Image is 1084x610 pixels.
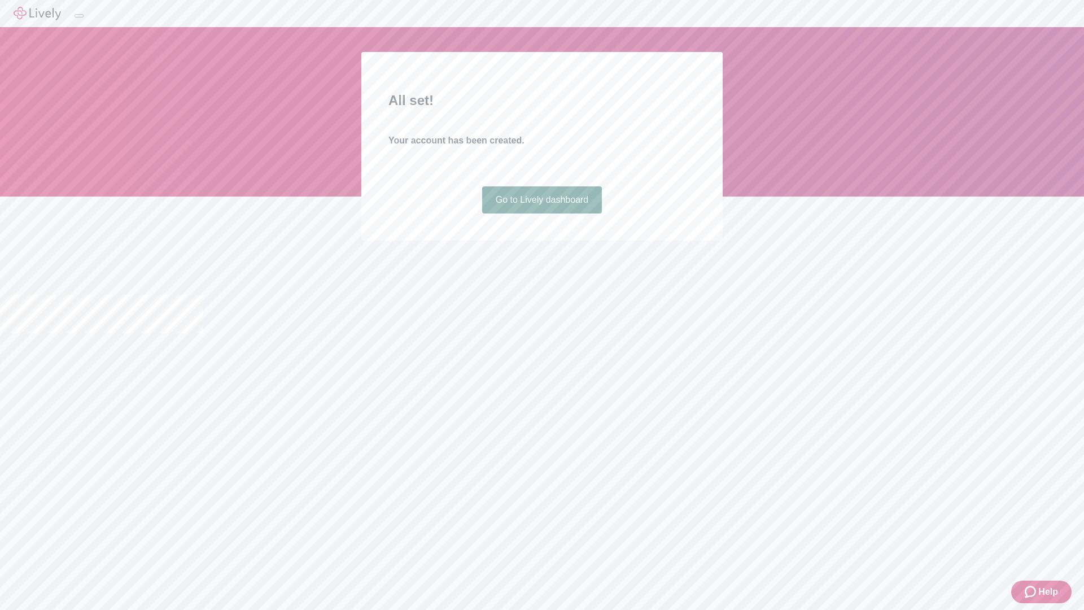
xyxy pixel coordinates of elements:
[388,134,696,147] h4: Your account has been created.
[14,7,61,20] img: Lively
[388,90,696,111] h2: All set!
[482,186,602,213] a: Go to Lively dashboard
[1038,585,1058,599] span: Help
[75,14,84,18] button: Log out
[1025,585,1038,599] svg: Zendesk support icon
[1011,581,1072,603] button: Zendesk support iconHelp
